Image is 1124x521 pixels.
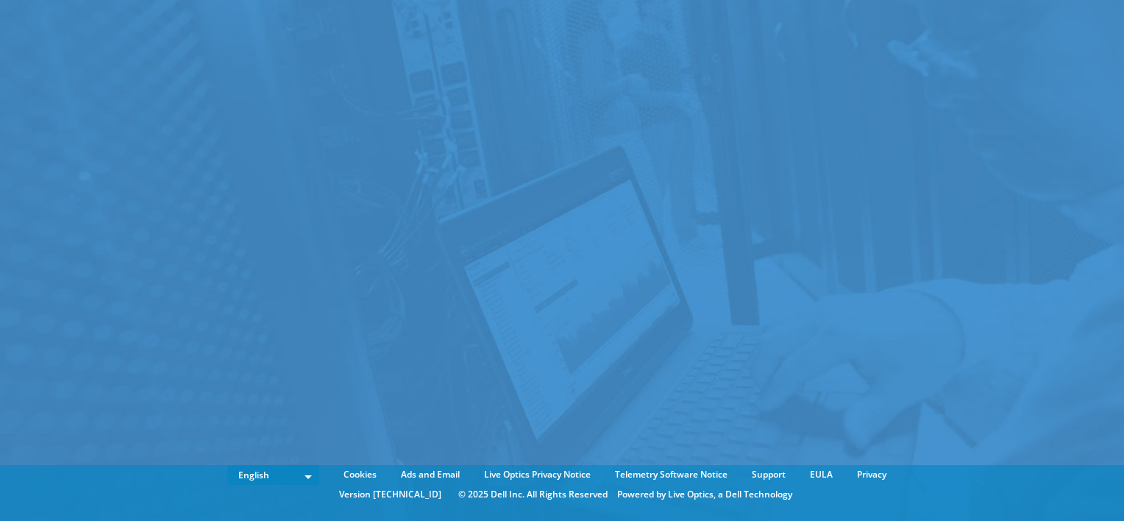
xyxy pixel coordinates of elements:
a: Cookies [332,467,388,483]
a: Ads and Email [390,467,471,483]
li: © 2025 Dell Inc. All Rights Reserved [451,486,615,503]
a: Telemetry Software Notice [604,467,739,483]
a: Live Optics Privacy Notice [473,467,602,483]
li: Version [TECHNICAL_ID] [332,486,449,503]
a: EULA [799,467,844,483]
a: Privacy [846,467,897,483]
a: Support [741,467,797,483]
li: Powered by Live Optics, a Dell Technology [617,486,792,503]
